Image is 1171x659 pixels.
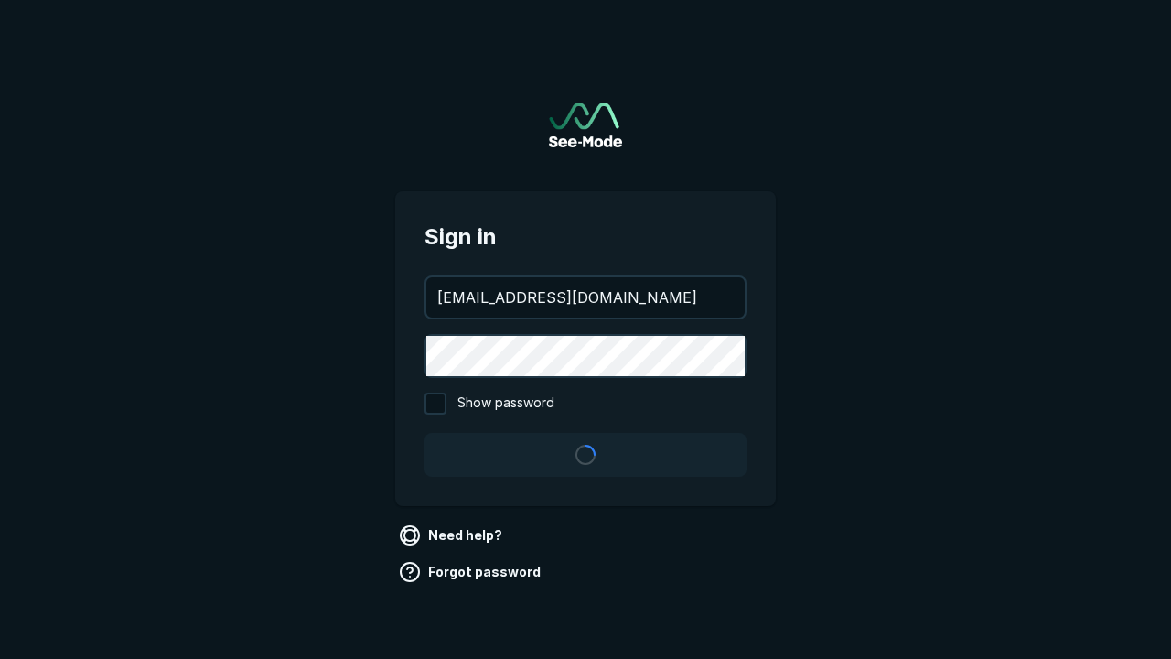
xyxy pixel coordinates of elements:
span: Sign in [424,221,747,254]
a: Forgot password [395,557,548,587]
span: Show password [457,393,554,415]
input: your@email.com [426,277,745,318]
img: See-Mode Logo [549,103,622,147]
a: Go to sign in [549,103,622,147]
a: Need help? [395,521,510,550]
